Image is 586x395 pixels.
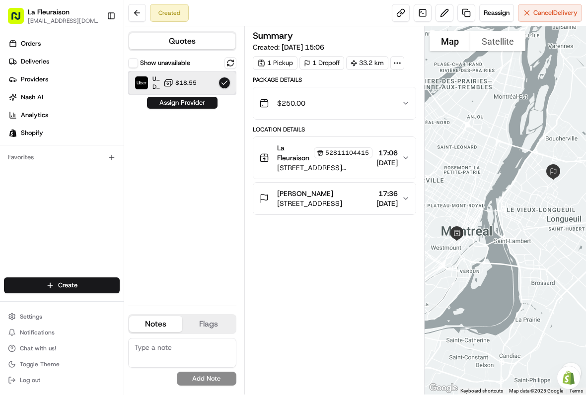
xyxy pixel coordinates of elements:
[26,64,164,74] input: Clear
[253,31,293,40] h3: Summary
[460,388,503,395] button: Keyboard shortcuts
[253,42,324,52] span: Created:
[21,111,48,120] span: Analytics
[4,125,124,141] a: Shopify
[21,129,43,137] span: Shopify
[346,56,388,70] div: 33.2 km
[175,79,197,87] span: $18.55
[4,4,103,28] button: La Fleuraison[EMAIL_ADDRESS][DOMAIN_NAME]
[163,78,197,88] button: $18.55
[80,191,163,209] a: 💻API Documentation
[325,149,369,157] span: 52811104415
[277,143,312,163] span: La Fleuraison
[4,36,124,52] a: Orders
[4,71,124,87] a: Providers
[94,195,159,205] span: API Documentation
[152,75,159,83] span: Uber [GEOGRAPHIC_DATA]
[253,126,416,133] div: Location Details
[484,8,510,17] span: Reassign
[509,388,563,394] span: Map data ©2025 Google
[20,195,76,205] span: Knowledge Base
[277,198,342,208] span: [STREET_ADDRESS]
[147,97,218,109] button: Assign Provider
[376,198,398,208] span: [DATE]
[31,154,80,162] span: [PERSON_NAME]
[4,149,120,165] div: Favorites
[533,8,578,17] span: Cancel Delivery
[20,313,42,321] span: Settings
[88,154,108,162] span: [DATE]
[152,83,159,91] span: Dropoff ETA 3 hours
[4,373,120,387] button: Log out
[470,31,525,51] button: Show satellite imagery
[70,219,120,227] a: Powered byPylon
[253,137,416,179] button: La Fleuraison52811104415[STREET_ADDRESS][PERSON_NAME]17:06[DATE]
[4,277,120,293] button: Create
[376,189,398,198] span: 17:36
[45,95,163,105] div: Start new chat
[427,382,460,395] a: Open this area in Google Maps (opens a new window)
[135,76,148,89] img: Uber Canada
[569,388,583,394] a: Terms (opens in new tab)
[154,127,181,139] button: See all
[282,43,324,52] span: [DATE] 15:06
[430,31,470,51] button: Show street map
[45,105,137,113] div: We're available if you need us!
[4,326,120,339] button: Notifications
[4,107,124,123] a: Analytics
[99,219,120,227] span: Pylon
[10,144,26,160] img: Masood Aslam
[20,154,28,162] img: 1736555255976-a54dd68f-1ca7-489b-9aae-adbdc363a1c4
[10,95,28,113] img: 1736555255976-a54dd68f-1ca7-489b-9aae-adbdc363a1c4
[21,95,39,113] img: 9188753566659_6852d8bf1fb38e338040_72.png
[20,344,56,352] span: Chat with us!
[129,33,235,49] button: Quotes
[4,89,124,105] a: Nash AI
[10,10,30,30] img: Nash
[376,148,398,158] span: 17:06
[4,357,120,371] button: Toggle Theme
[82,154,86,162] span: •
[9,129,17,137] img: Shopify logo
[10,196,18,204] div: 📗
[58,281,77,290] span: Create
[277,98,305,108] span: $250.00
[277,189,333,198] span: [PERSON_NAME]
[21,57,49,66] span: Deliveries
[20,360,60,368] span: Toggle Theme
[4,341,120,355] button: Chat with us!
[479,4,514,22] button: Reassign
[10,40,181,56] p: Welcome 👋
[21,39,41,48] span: Orders
[84,196,92,204] div: 💻
[10,129,67,137] div: Past conversations
[277,163,372,173] span: [STREET_ADDRESS][PERSON_NAME]
[561,363,581,383] button: Map camera controls
[4,54,124,69] a: Deliveries
[20,329,55,336] span: Notifications
[20,376,40,384] span: Log out
[21,93,43,102] span: Nash AI
[253,56,297,70] div: 1 Pickup
[253,183,416,214] button: [PERSON_NAME][STREET_ADDRESS]17:36[DATE]
[182,316,235,332] button: Flags
[140,59,190,67] label: Show unavailable
[518,4,582,22] button: CancelDelivery
[129,316,182,332] button: Notes
[253,87,416,119] button: $250.00
[4,310,120,324] button: Settings
[427,382,460,395] img: Google
[28,7,70,17] button: La Fleuraison
[376,158,398,168] span: [DATE]
[21,75,48,84] span: Providers
[6,191,80,209] a: 📗Knowledge Base
[253,76,416,84] div: Package Details
[28,17,99,25] button: [EMAIL_ADDRESS][DOMAIN_NAME]
[299,56,344,70] div: 1 Dropoff
[169,98,181,110] button: Start new chat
